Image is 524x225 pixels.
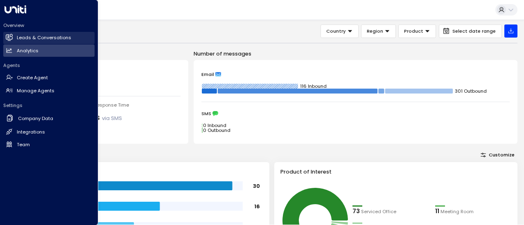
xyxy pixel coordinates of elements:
div: 73 [352,207,360,216]
button: Select date range [439,25,502,38]
span: via SMS [102,115,122,122]
span: Meeting Room [440,208,474,215]
a: Integrations [3,126,95,138]
tspan: 301 Outbound [455,88,487,94]
h2: Manage Agents [17,87,54,94]
a: Analytics [3,45,95,57]
h2: Integrations [17,129,45,136]
span: Region [367,27,383,35]
tspan: 0 Outbound [203,127,230,134]
h2: Company Data [18,115,53,122]
p: Number of messages [194,50,517,58]
h2: Settings [3,102,95,109]
h2: Leads & Conversations [17,34,71,41]
span: Email [201,71,214,77]
h3: Range of Team Size [32,168,263,176]
a: Team [3,138,95,151]
h2: Create Agent [17,74,48,81]
span: Select date range [452,29,496,34]
button: Customize [478,150,517,159]
div: 11 [435,207,439,216]
a: Company Data [3,112,95,125]
tspan: 0 Inbound [203,122,226,129]
button: Product [398,25,436,38]
tspan: 116 Inbound [300,83,327,89]
tspan: 16 [254,203,260,209]
button: Country [321,25,359,38]
h2: Team [17,141,30,148]
div: 11Meeting Room [435,207,511,216]
p: Engagement Metrics [26,50,188,58]
div: 0s [90,112,122,124]
div: Number of Inquiries [34,68,180,76]
h3: Product of Interest [280,168,512,176]
a: Create Agent [3,72,95,84]
span: Product [404,27,423,35]
div: [PERSON_NAME] Average Response Time [34,102,180,109]
span: Country [326,27,346,35]
a: Leads & Conversations [3,32,95,44]
div: 73Serviced Office [352,207,429,216]
div: SMS [201,111,510,116]
h2: Overview [3,22,95,29]
a: Manage Agents [3,85,95,97]
button: Region [361,25,396,38]
span: Serviced Office [361,208,396,215]
tspan: 30 [253,182,260,189]
h2: Agents [3,62,95,69]
h2: Analytics [17,47,38,54]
